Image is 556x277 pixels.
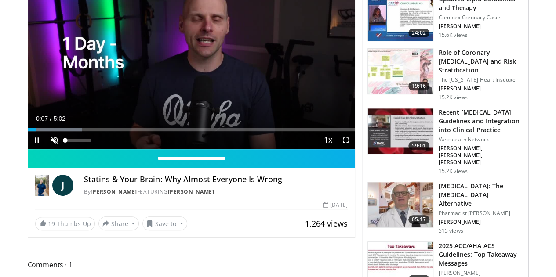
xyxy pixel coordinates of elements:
p: [PERSON_NAME] [439,270,523,277]
div: By FEATURING [84,188,347,196]
h3: 2025 ACC/AHA ACS Guidelines: Top Takeaway Messages [439,241,523,268]
p: [PERSON_NAME] [439,23,523,30]
span: 0:07 [36,115,48,122]
h4: Statins & Your Brain: Why Almost Everyone Is Wrong [84,175,347,184]
div: Progress Bar [28,128,355,131]
span: 19 [48,219,55,228]
span: / [50,115,52,122]
button: Pause [28,131,46,149]
p: 515 views [439,227,463,234]
div: Volume Level [65,139,91,142]
a: 19 Thumbs Up [35,217,95,230]
img: 87825f19-cf4c-4b91-bba1-ce218758c6bb.150x105_q85_crop-smart_upscale.jpg [368,108,433,154]
p: Vasculearn Network [439,136,523,143]
p: [PERSON_NAME], [PERSON_NAME], [PERSON_NAME] [439,145,523,166]
a: [PERSON_NAME] [91,188,137,195]
button: Fullscreen [337,131,355,149]
p: Complex Coronary Cases [439,14,523,21]
a: 05:17 [MEDICAL_DATA]: The [MEDICAL_DATA] Alternative Pharmacist [PERSON_NAME] [PERSON_NAME] 515 v... [367,182,523,234]
button: Save to [142,216,187,230]
p: Pharmacist [PERSON_NAME] [439,210,523,217]
p: 15.2K views [439,94,468,101]
span: 19:16 [408,82,429,90]
span: 5:02 [54,115,65,122]
span: 59:01 [408,141,429,150]
h3: [MEDICAL_DATA]: The [MEDICAL_DATA] Alternative [439,182,523,208]
a: J [52,175,73,196]
h3: Role of Coronary [MEDICAL_DATA] and Risk Stratification [439,48,523,75]
span: 24:02 [408,29,429,37]
img: 1efa8c99-7b8a-4ab5-a569-1c219ae7bd2c.150x105_q85_crop-smart_upscale.jpg [368,49,433,94]
p: [PERSON_NAME] [439,85,523,92]
div: [DATE] [323,201,347,209]
img: Dr. Jordan Rennicke [35,175,49,196]
button: Share [98,216,139,230]
span: 1,264 views [305,218,348,229]
button: Playback Rate [320,131,337,149]
img: ce9609b9-a9bf-4b08-84dd-8eeb8ab29fc6.150x105_q85_crop-smart_upscale.jpg [368,182,433,228]
p: 15.2K views [439,168,468,175]
p: 15.6K views [439,32,468,39]
a: 19:16 Role of Coronary [MEDICAL_DATA] and Risk Stratification The [US_STATE] Heart Institute [PER... [367,48,523,101]
a: [PERSON_NAME] [167,188,214,195]
button: Unmute [46,131,63,149]
p: The [US_STATE] Heart Institute [439,76,523,83]
h3: Recent [MEDICAL_DATA] Guidelines and Integration into Clinical Practice [439,108,523,134]
span: 05:17 [408,215,429,224]
p: [PERSON_NAME] [439,219,523,226]
a: 59:01 Recent [MEDICAL_DATA] Guidelines and Integration into Clinical Practice Vasculearn Network ... [367,108,523,175]
span: Comments 1 [28,259,355,270]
